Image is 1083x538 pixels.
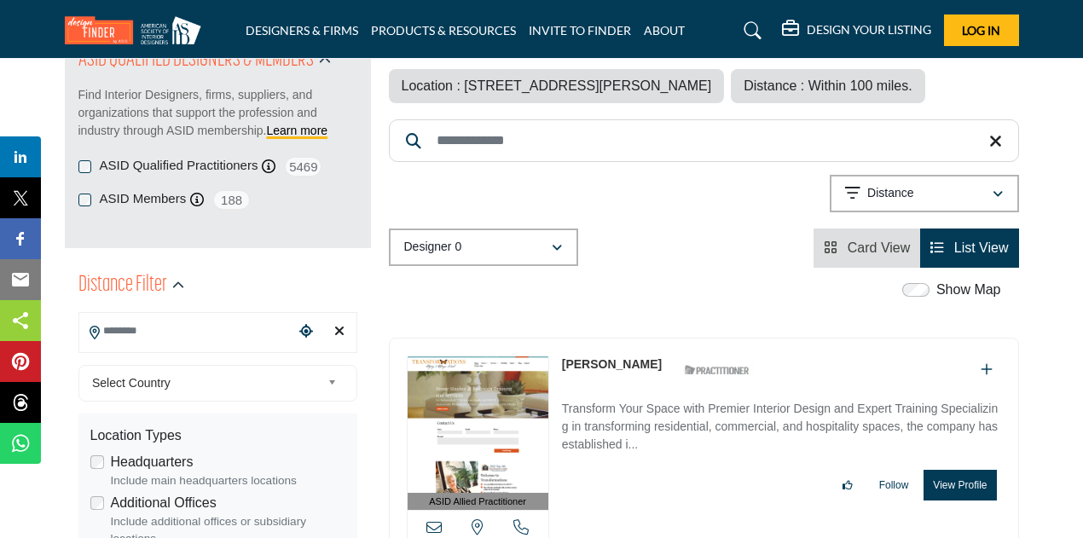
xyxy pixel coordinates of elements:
a: [PERSON_NAME] [562,357,662,371]
span: ASID Allied Practitioner [429,495,526,509]
div: Clear search location [327,314,351,350]
button: Distance [830,175,1019,212]
input: Search Location [79,315,294,348]
div: Location Types [90,425,345,446]
a: PRODUCTS & RESOURCES [371,23,516,38]
h2: Distance Filter [78,270,167,301]
span: Card View [848,240,911,255]
span: Location : [STREET_ADDRESS][PERSON_NAME] [402,78,712,93]
p: Distance [867,185,913,202]
p: Becky Harmon [562,356,662,373]
a: Learn more [267,124,328,137]
div: DESIGN YOUR LISTING [782,20,931,41]
p: Transform Your Space with Premier Interior Design and Expert Training Specializing in transformin... [562,400,1001,457]
label: ASID Qualified Practitioners [100,156,258,176]
img: Site Logo [65,16,210,44]
button: View Profile [924,470,996,500]
button: Designer 0 [389,229,578,266]
input: ASID Members checkbox [78,194,91,206]
span: List View [954,240,1009,255]
div: Choose your current location [293,314,318,350]
span: Log In [962,23,1000,38]
a: Add To List [981,362,993,377]
button: Follow [868,471,920,500]
a: Transform Your Space with Premier Interior Design and Expert Training Specializing in transformin... [562,390,1001,457]
span: 5469 [284,156,322,177]
img: Becky Harmon [408,356,548,493]
a: View Card [824,240,910,255]
label: Show Map [936,280,1001,300]
a: Search [727,17,773,44]
input: Search Keyword [389,119,1019,162]
button: Like listing [831,471,864,500]
span: Select Country [92,373,321,393]
img: ASID Qualified Practitioners Badge Icon [678,360,755,381]
input: ASID Qualified Practitioners checkbox [78,160,91,173]
div: Include main headquarters locations [111,472,345,489]
a: ABOUT [644,23,685,38]
li: List View [920,229,1018,268]
a: View List [930,240,1008,255]
li: Card View [814,229,920,268]
label: Headquarters [111,452,194,472]
h2: ASID QUALIFIED DESIGNERS & MEMBERS [78,45,314,76]
label: ASID Members [100,189,187,209]
a: DESIGNERS & FIRMS [246,23,358,38]
a: ASID Allied Practitioner [408,356,548,511]
a: INVITE TO FINDER [529,23,631,38]
label: Additional Offices [111,493,217,513]
p: Designer 0 [404,239,462,256]
span: Distance : Within 100 miles. [744,78,912,93]
p: Find Interior Designers, firms, suppliers, and organizations that support the profession and indu... [78,86,357,140]
span: 188 [212,189,251,211]
button: Log In [944,14,1019,46]
h5: DESIGN YOUR LISTING [807,22,931,38]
